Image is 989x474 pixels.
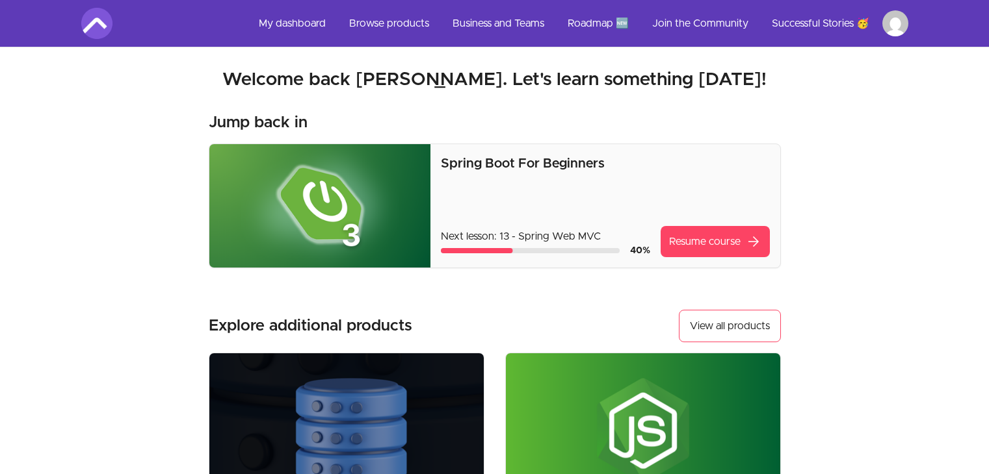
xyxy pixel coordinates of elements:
[557,8,639,39] a: Roadmap 🆕
[209,112,308,133] h3: Jump back in
[442,8,555,39] a: Business and Teams
[661,226,770,257] a: Resume coursearrow_forward
[209,144,431,268] img: Product image for Spring Boot For Beginners
[248,8,908,39] nav: Main
[248,8,336,39] a: My dashboard
[441,155,769,173] p: Spring Boot For Beginners
[882,10,908,36] img: Profile image for Omar Bouhdida
[746,234,761,249] span: arrow_forward
[339,8,440,39] a: Browse products
[209,316,412,336] h3: Explore additional products
[441,248,619,253] div: Course progress
[441,229,650,244] p: Next lesson: 13 - Spring Web MVC
[761,8,880,39] a: Successful Stories 🥳
[642,8,759,39] a: Join the Community
[630,246,650,255] span: 40 %
[81,68,908,92] h2: Welcome back [PERSON_NAME]. Let's learn something [DATE]!
[81,8,112,39] img: Amigoscode logo
[679,310,781,342] a: View all products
